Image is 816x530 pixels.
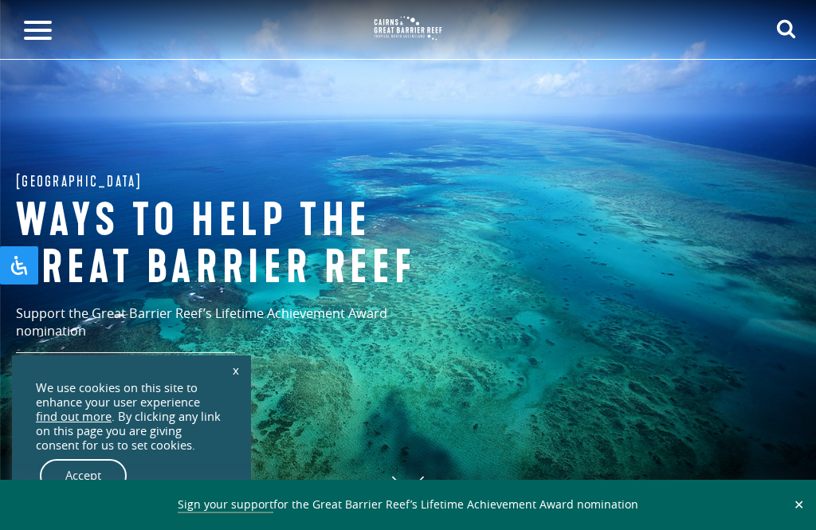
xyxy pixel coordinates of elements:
[368,10,448,46] img: CGBR-TNQ_dual-logo.svg
[178,497,638,513] span: for the Great Barrier Reef’s Lifetime Achievement Award nomination
[790,497,808,512] button: Close
[36,381,227,453] div: We use cookies on this site to enhance your user experience . By clicking any link on this page y...
[16,169,142,194] span: [GEOGRAPHIC_DATA]
[16,304,454,354] p: Support the Great Barrier Reef’s Lifetime Achievement Award nomination
[225,352,247,387] a: x
[36,410,112,424] a: find out more
[16,198,462,292] h1: Ways to help the great barrier reef
[40,459,127,493] a: Accept
[178,497,273,513] a: Sign your support
[10,256,29,275] svg: Open Accessibility Panel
